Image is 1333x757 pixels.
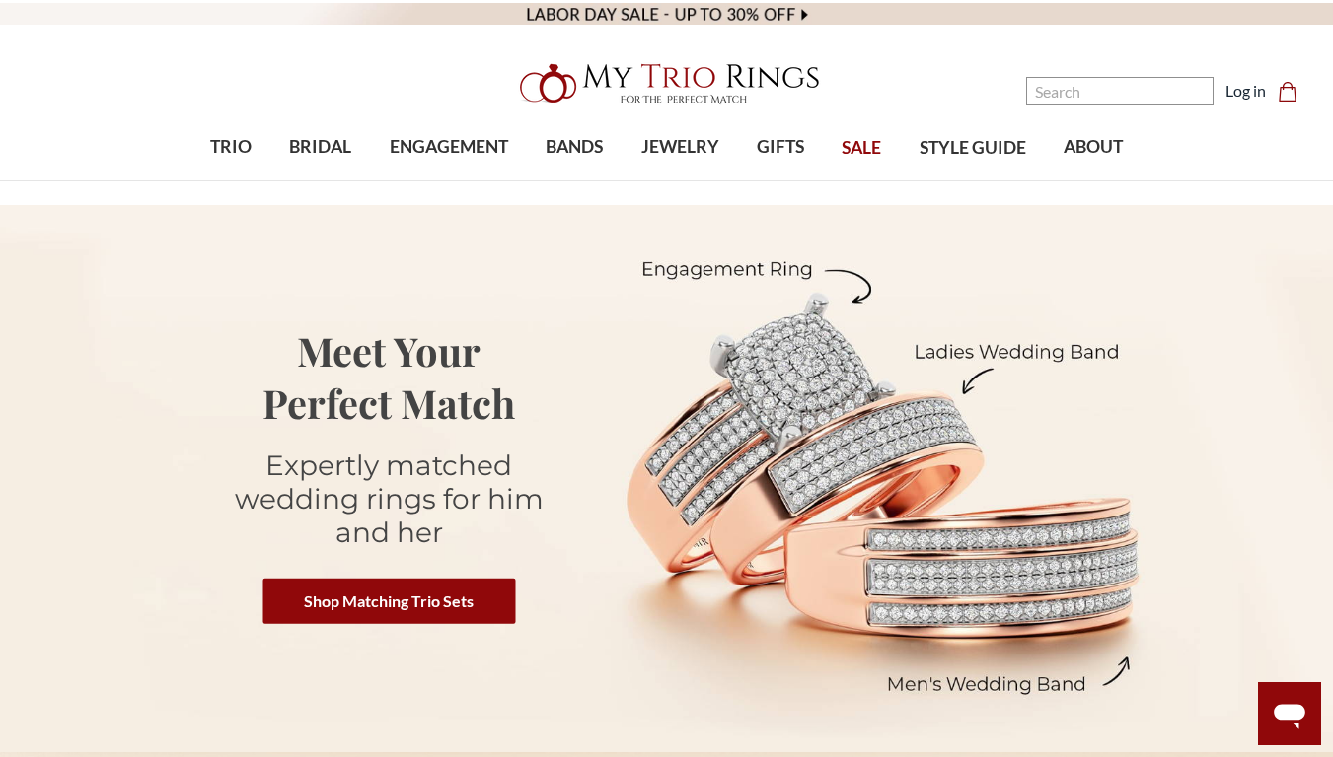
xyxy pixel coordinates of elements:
[641,134,719,160] span: JEWELRY
[191,115,270,179] a: TRIO
[387,52,946,115] a: My Trio Rings
[564,179,584,181] button: submenu toggle
[527,115,622,179] a: BANDS
[842,135,881,161] span: SALE
[390,134,508,160] span: ENGAGEMENT
[262,578,515,623] a: Shop Matching Trio Sets
[900,116,1044,180] a: STYLE GUIDE
[1278,79,1309,103] a: Cart with 0 items
[823,116,900,180] a: SALE
[289,134,351,160] span: BRIDAL
[210,134,252,160] span: TRIO
[311,179,331,181] button: submenu toggle
[1225,79,1266,103] a: Log in
[738,115,823,179] a: GIFTS
[546,134,603,160] span: BANDS
[221,179,241,181] button: submenu toggle
[771,179,790,181] button: submenu toggle
[509,52,825,115] img: My Trio Rings
[920,135,1026,161] span: STYLE GUIDE
[757,134,804,160] span: GIFTS
[270,115,370,179] a: BRIDAL
[670,179,690,181] button: submenu toggle
[439,179,459,181] button: submenu toggle
[371,115,527,179] a: ENGAGEMENT
[622,115,737,179] a: JEWELRY
[1026,77,1214,105] input: Search
[1278,82,1297,102] svg: cart.cart_preview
